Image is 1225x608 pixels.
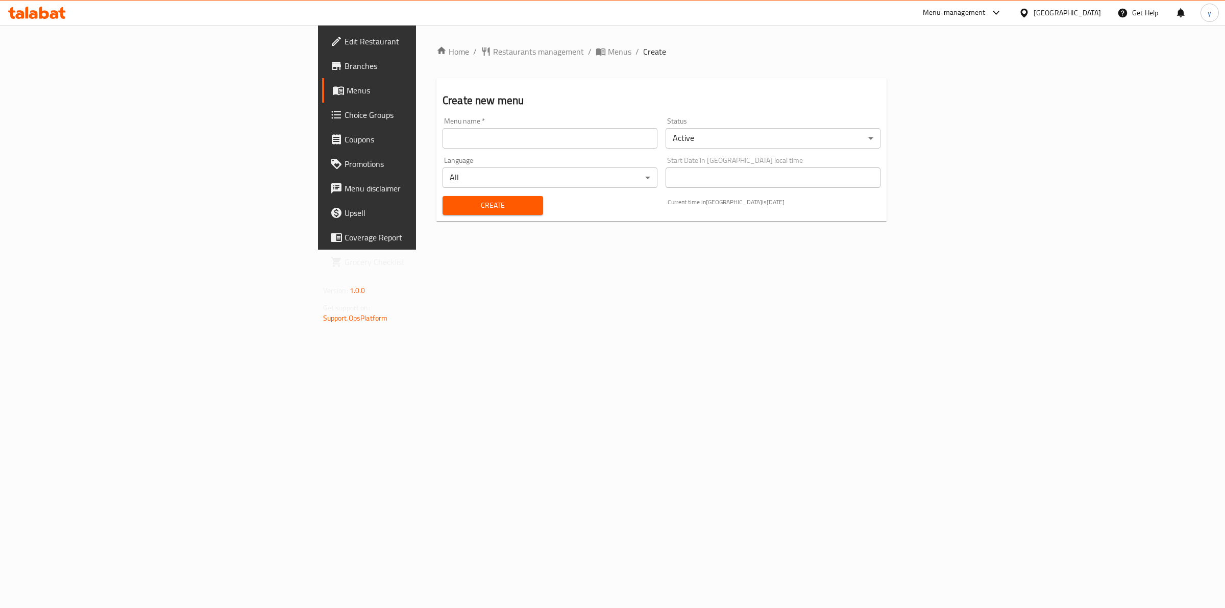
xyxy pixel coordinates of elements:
button: Create [443,196,543,215]
p: Current time in [GEOGRAPHIC_DATA] is [DATE] [668,198,880,207]
a: Support.OpsPlatform [323,311,388,325]
span: Promotions [345,158,514,170]
a: Menus [596,45,631,58]
li: / [635,45,639,58]
a: Menu disclaimer [322,176,523,201]
a: Upsell [322,201,523,225]
div: [GEOGRAPHIC_DATA] [1034,7,1101,18]
span: 1.0.0 [350,284,365,297]
input: Please enter Menu name [443,128,657,149]
span: Get support on: [323,301,370,314]
a: Restaurants management [481,45,584,58]
nav: breadcrumb [436,45,887,58]
a: Coupons [322,127,523,152]
span: Menus [608,45,631,58]
span: Create [451,199,535,212]
span: Menu disclaimer [345,182,514,194]
li: / [588,45,592,58]
a: Grocery Checklist [322,250,523,274]
span: Branches [345,60,514,72]
a: Edit Restaurant [322,29,523,54]
span: Coupons [345,133,514,145]
span: Menus [347,84,514,96]
a: Branches [322,54,523,78]
a: Choice Groups [322,103,523,127]
div: All [443,167,657,188]
a: Promotions [322,152,523,176]
h2: Create new menu [443,93,880,108]
span: Edit Restaurant [345,35,514,47]
span: y [1208,7,1211,18]
span: Coverage Report [345,231,514,244]
span: Upsell [345,207,514,219]
span: Version: [323,284,348,297]
a: Coverage Report [322,225,523,250]
span: Create [643,45,666,58]
a: Menus [322,78,523,103]
div: Active [666,128,880,149]
span: Grocery Checklist [345,256,514,268]
div: Menu-management [923,7,986,19]
span: Restaurants management [493,45,584,58]
span: Choice Groups [345,109,514,121]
